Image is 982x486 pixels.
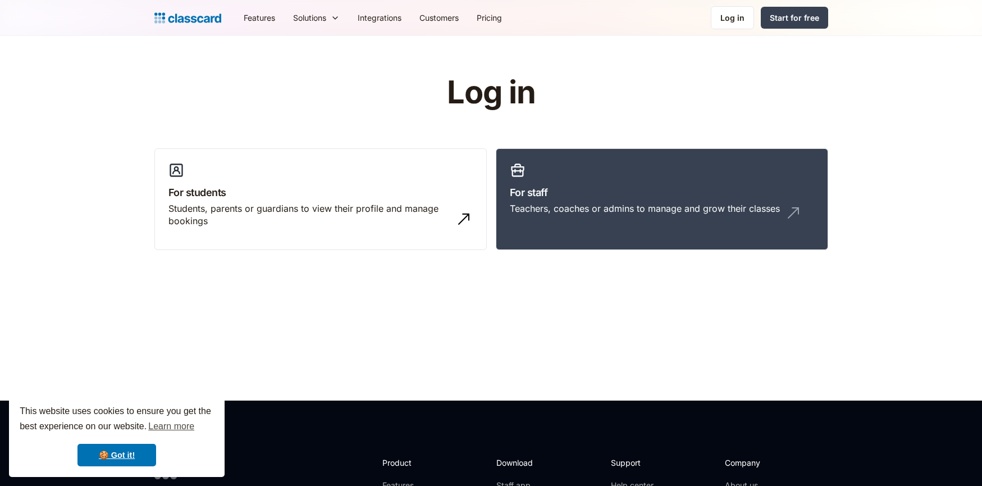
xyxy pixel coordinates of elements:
[720,12,745,24] div: Log in
[496,457,542,469] h2: Download
[770,12,819,24] div: Start for free
[293,12,326,24] div: Solutions
[147,418,196,435] a: learn more about cookies
[235,5,284,30] a: Features
[284,5,349,30] div: Solutions
[20,405,214,435] span: This website uses cookies to ensure you get the best experience on our website.
[382,457,442,469] h2: Product
[154,148,487,251] a: For studentsStudents, parents or guardians to view their profile and manage bookings
[761,7,828,29] a: Start for free
[77,444,156,466] a: dismiss cookie message
[496,148,828,251] a: For staffTeachers, coaches or admins to manage and grow their classes
[168,185,473,200] h3: For students
[510,202,780,215] div: Teachers, coaches or admins to manage and grow their classes
[611,457,656,469] h2: Support
[349,5,410,30] a: Integrations
[410,5,468,30] a: Customers
[468,5,511,30] a: Pricing
[168,202,450,228] div: Students, parents or guardians to view their profile and manage bookings
[510,185,814,200] h3: For staff
[154,10,221,26] a: home
[725,457,800,469] h2: Company
[313,75,669,110] h1: Log in
[9,394,225,477] div: cookieconsent
[711,6,754,29] a: Log in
